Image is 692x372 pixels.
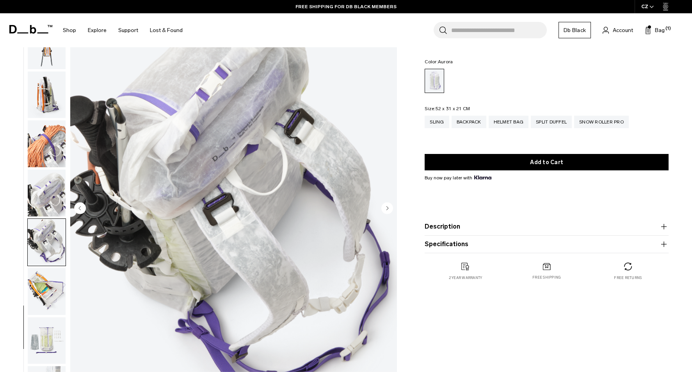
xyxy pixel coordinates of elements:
[27,317,66,365] button: Weigh_Lighter_Backpack_25L_15.png
[425,59,453,64] legend: Color:
[28,120,66,167] img: Weigh_Lighter_Backpack_25L_11.png
[27,268,66,315] button: Weigh_Lighter_Backpack_25L_14.png
[28,317,66,364] img: Weigh_Lighter_Backpack_25L_15.png
[449,275,482,281] p: 2 year warranty
[381,202,393,216] button: Next slide
[425,222,669,231] button: Description
[28,268,66,315] img: Weigh_Lighter_Backpack_25L_14.png
[57,13,189,47] nav: Main Navigation
[27,218,66,266] button: Weigh_Lighter_Backpack_25L_13.png
[28,170,66,216] img: Weigh_Lighter_Backpack_25L_12.png
[425,69,444,93] a: Aurora
[88,16,107,44] a: Explore
[531,116,572,128] a: Split Duffel
[474,175,491,179] img: {"height" => 20, "alt" => "Klarna"}
[665,25,671,32] span: (1)
[438,59,453,64] span: Aurora
[425,240,669,249] button: Specifications
[655,26,665,34] span: Bag
[559,22,591,38] a: Db Black
[28,219,66,266] img: Weigh_Lighter_Backpack_25L_13.png
[28,72,66,118] img: Weigh_Lighter_Backpack_25L_10.png
[425,154,669,170] button: Add to Cart
[613,26,633,34] span: Account
[425,174,491,181] span: Buy now pay later with
[27,169,66,217] button: Weigh_Lighter_Backpack_25L_12.png
[295,3,397,10] a: FREE SHIPPING FOR DB BLACK MEMBERS
[425,116,449,128] a: Sling
[532,275,561,280] p: Free shipping
[118,16,138,44] a: Support
[489,116,529,128] a: Helmet Bag
[603,25,633,35] a: Account
[436,106,470,111] span: 52 x 31 x 21 CM
[425,106,470,111] legend: Size:
[574,116,629,128] a: Snow Roller Pro
[74,202,86,216] button: Previous slide
[63,16,76,44] a: Shop
[645,25,665,35] button: Bag (1)
[150,16,183,44] a: Lost & Found
[614,275,642,281] p: Free returns
[27,120,66,168] button: Weigh_Lighter_Backpack_25L_11.png
[452,116,486,128] a: Backpack
[27,71,66,119] button: Weigh_Lighter_Backpack_25L_10.png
